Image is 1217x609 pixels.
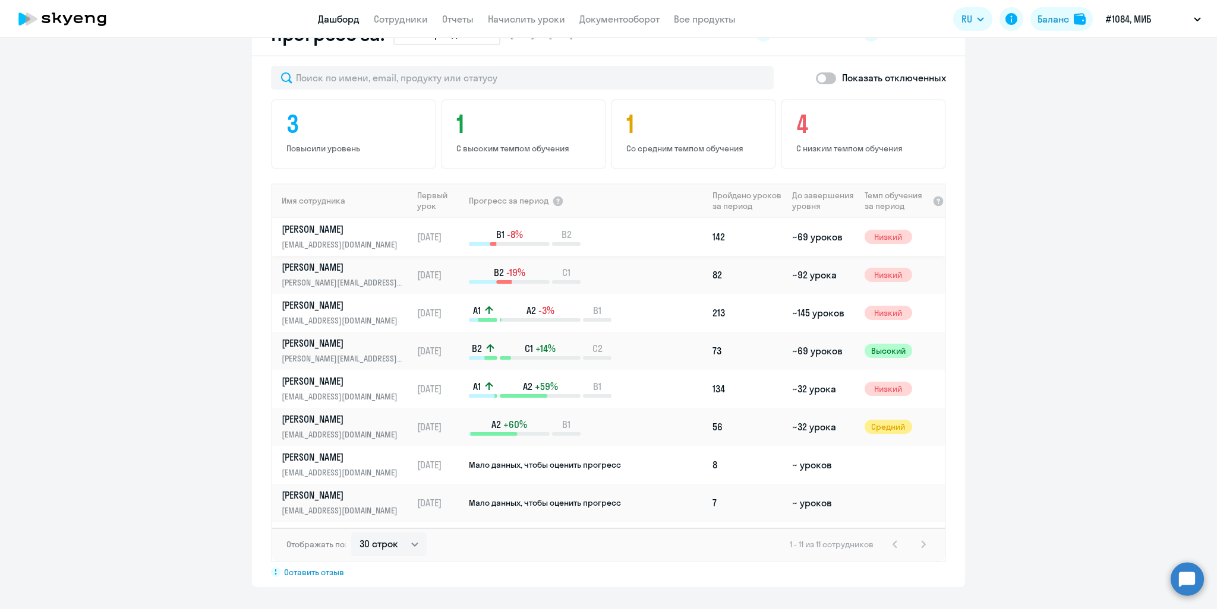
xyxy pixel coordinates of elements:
td: [DATE] [412,484,468,522]
a: Документооборот [579,13,660,25]
p: #1084, МИБ [1106,12,1151,26]
a: [PERSON_NAME][PERSON_NAME][EMAIL_ADDRESS][DOMAIN_NAME] [282,337,412,365]
a: Отчеты [442,13,474,25]
span: +60% [503,418,527,431]
p: [PERSON_NAME] [282,375,404,388]
td: [DATE] [412,446,468,484]
p: [PERSON_NAME] [282,413,404,426]
p: [EMAIL_ADDRESS][DOMAIN_NAME] [282,466,404,479]
h4: 1 [456,110,594,138]
td: ~32 урока [787,370,859,408]
span: -3% [538,304,554,317]
span: -8% [507,228,523,241]
td: ~69 уроков [787,218,859,256]
a: [PERSON_NAME][EMAIL_ADDRESS][DOMAIN_NAME] [282,223,412,251]
span: B2 [494,266,504,279]
p: [PERSON_NAME] [282,337,404,350]
p: [EMAIL_ADDRESS][DOMAIN_NAME] [282,504,404,517]
span: C1 [562,266,570,279]
td: ~32 урока [787,408,859,446]
span: C1 [525,342,533,355]
span: Мало данных, чтобы оценить прогресс [469,497,621,508]
div: Баланс [1038,12,1069,26]
p: Со средним темпом обучения [626,143,764,154]
td: [DATE] [412,408,468,446]
td: [DATE] [412,218,468,256]
span: Низкий [865,230,912,244]
td: ~92 урока [787,256,859,294]
td: 56 [708,408,787,446]
a: [PERSON_NAME][EMAIL_ADDRESS][DOMAIN_NAME] [282,375,412,403]
td: ~ уроков [787,522,859,560]
td: [DATE] [412,294,468,332]
td: [DATE] [412,332,468,370]
a: Начислить уроки [488,13,565,25]
p: [PERSON_NAME] [282,261,404,274]
p: Повысили уровень [286,143,424,154]
span: Низкий [865,382,912,396]
td: ~145 уроков [787,294,859,332]
span: B2 [472,342,482,355]
p: [EMAIL_ADDRESS][DOMAIN_NAME] [282,314,404,327]
td: 213 [708,294,787,332]
span: B1 [593,304,601,317]
span: A1 [473,304,481,317]
span: B1 [562,418,570,431]
td: 8 [708,446,787,484]
th: До завершения уровня [787,183,859,218]
a: Грузинов [PERSON_NAME][EMAIL_ADDRESS][DOMAIN_NAME] [282,526,412,555]
p: [EMAIL_ADDRESS][DOMAIN_NAME] [282,238,404,251]
td: ~ уроков [787,446,859,484]
span: A2 [491,418,501,431]
p: [PERSON_NAME] [282,299,404,312]
button: Балансbalance [1030,7,1093,31]
span: Низкий [865,268,912,282]
p: [PERSON_NAME] [282,489,404,502]
span: +14% [535,342,556,355]
td: 134 [708,370,787,408]
span: B1 [496,228,505,241]
span: A2 [526,304,536,317]
p: [PERSON_NAME][EMAIL_ADDRESS][DOMAIN_NAME] [282,352,404,365]
h4: 1 [626,110,764,138]
p: С низким темпом обучения [796,143,934,154]
span: A2 [523,380,532,393]
span: Оставить отзыв [284,567,344,578]
input: Поиск по имени, email, продукту или статусу [271,66,774,90]
h4: 4 [796,110,934,138]
span: Темп обучения за период [865,190,929,211]
a: Сотрудники [374,13,428,25]
span: B2 [562,228,572,241]
td: 73 [708,332,787,370]
td: 82 [708,256,787,294]
button: RU [953,7,992,31]
span: +59% [535,380,558,393]
span: Мало данных, чтобы оценить прогресс [469,459,621,470]
p: [EMAIL_ADDRESS][DOMAIN_NAME] [282,390,404,403]
td: ~69 уроков [787,332,859,370]
span: Высокий [865,344,912,358]
a: [PERSON_NAME][EMAIL_ADDRESS][DOMAIN_NAME] [282,413,412,441]
a: [PERSON_NAME][EMAIL_ADDRESS][DOMAIN_NAME] [282,451,412,479]
a: Все продукты [674,13,736,25]
a: Дашборд [318,13,360,25]
span: Средний [865,420,912,434]
button: #1084, МИБ [1100,5,1207,33]
td: 7 [708,484,787,522]
img: balance [1074,13,1086,25]
p: [PERSON_NAME] [282,451,404,464]
a: [PERSON_NAME][PERSON_NAME][EMAIL_ADDRESS][DOMAIN_NAME] [282,261,412,289]
span: B1 [593,380,601,393]
td: [DATE] [412,370,468,408]
td: [DATE] [412,256,468,294]
p: Показать отключенных [842,71,946,85]
span: C2 [592,342,603,355]
p: [PERSON_NAME][EMAIL_ADDRESS][DOMAIN_NAME] [282,276,404,289]
th: Первый урок [412,183,468,218]
span: 1 - 11 из 11 сотрудников [790,539,874,550]
h4: 3 [286,110,424,138]
span: -19% [506,266,525,279]
a: [PERSON_NAME][EMAIL_ADDRESS][DOMAIN_NAME] [282,489,412,517]
td: ~ уроков [787,484,859,522]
